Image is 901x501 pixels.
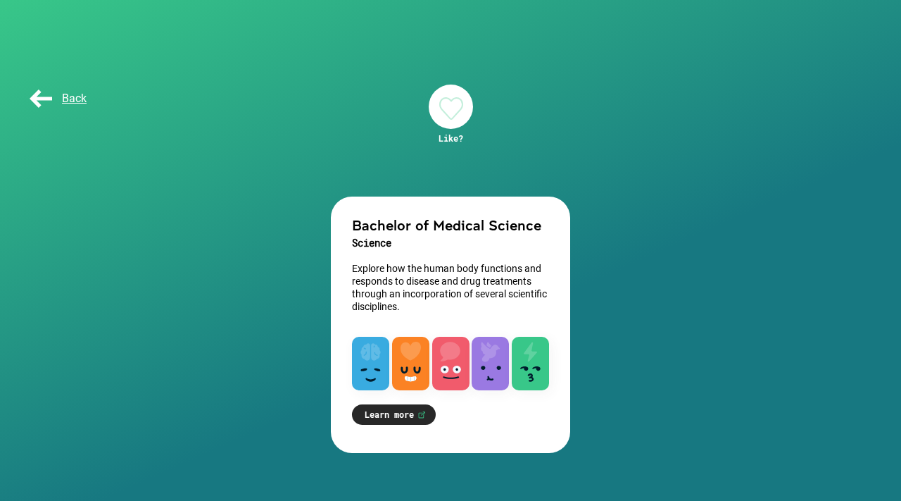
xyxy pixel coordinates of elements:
[352,262,549,313] p: Explore how the human body functions and responds to disease and drug treatments through an incor...
[352,234,549,252] h3: Science
[352,216,549,234] h2: Bachelor of Medical Science
[417,411,426,419] img: Learn more
[27,92,87,105] span: Back
[352,404,436,425] a: Learn more
[429,132,473,144] div: Like?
